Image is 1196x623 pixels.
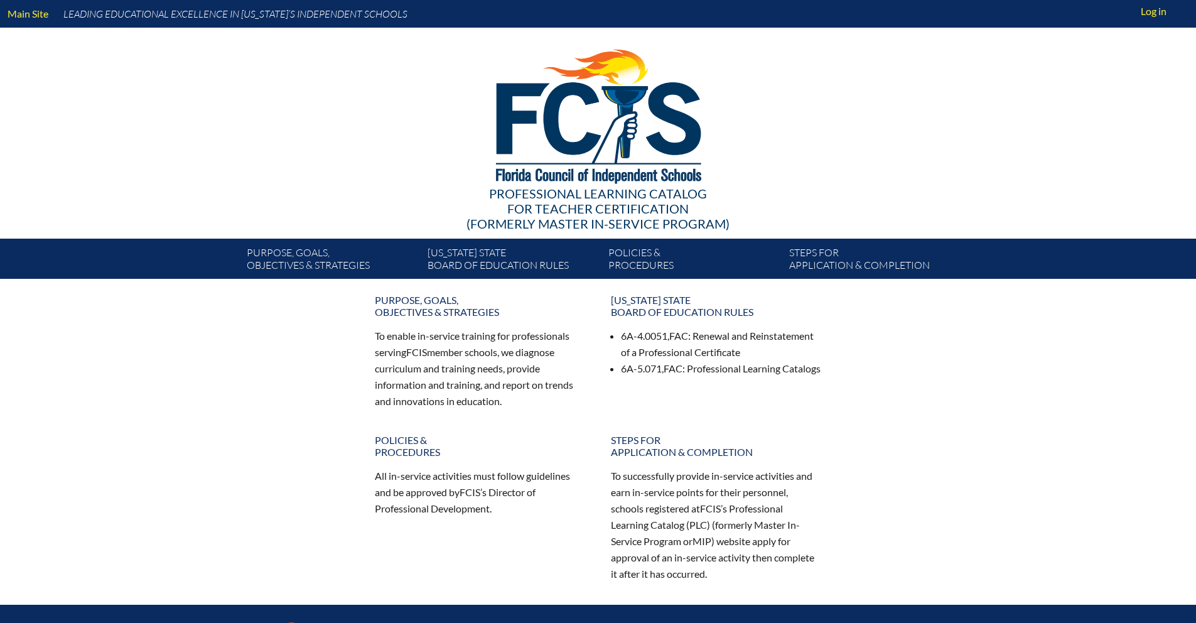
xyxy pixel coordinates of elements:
span: MIP [692,535,711,547]
span: FAC [669,330,688,342]
p: To successfully provide in-service activities and earn in-service points for their personnel, sch... [611,468,822,582]
a: Policies &Procedures [603,244,784,279]
div: Professional Learning Catalog (formerly Master In-service Program) [237,186,960,231]
p: All in-service activities must follow guidelines and be approved by ’s Director of Professional D... [375,468,586,517]
img: FCISlogo221.eps [468,28,728,199]
span: FCIS [406,346,427,358]
a: Steps forapplication & completion [603,429,829,463]
a: Purpose, goals,objectives & strategies [242,244,423,279]
span: PLC [689,519,707,531]
a: Main Site [3,5,53,22]
a: Steps forapplication & completion [784,244,965,279]
li: 6A-4.0051, : Renewal and Reinstatement of a Professional Certificate [621,328,822,360]
a: [US_STATE] StateBoard of Education rules [603,289,829,323]
span: FCIS [460,486,480,498]
p: To enable in-service training for professionals serving member schools, we diagnose curriculum an... [375,328,586,409]
span: for Teacher Certification [507,201,689,216]
span: FAC [664,362,682,374]
a: Policies &Procedures [367,429,593,463]
li: 6A-5.071, : Professional Learning Catalogs [621,360,822,377]
span: Log in [1141,4,1166,19]
a: Purpose, goals,objectives & strategies [367,289,593,323]
a: [US_STATE] StateBoard of Education rules [423,244,603,279]
span: FCIS [700,502,721,514]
